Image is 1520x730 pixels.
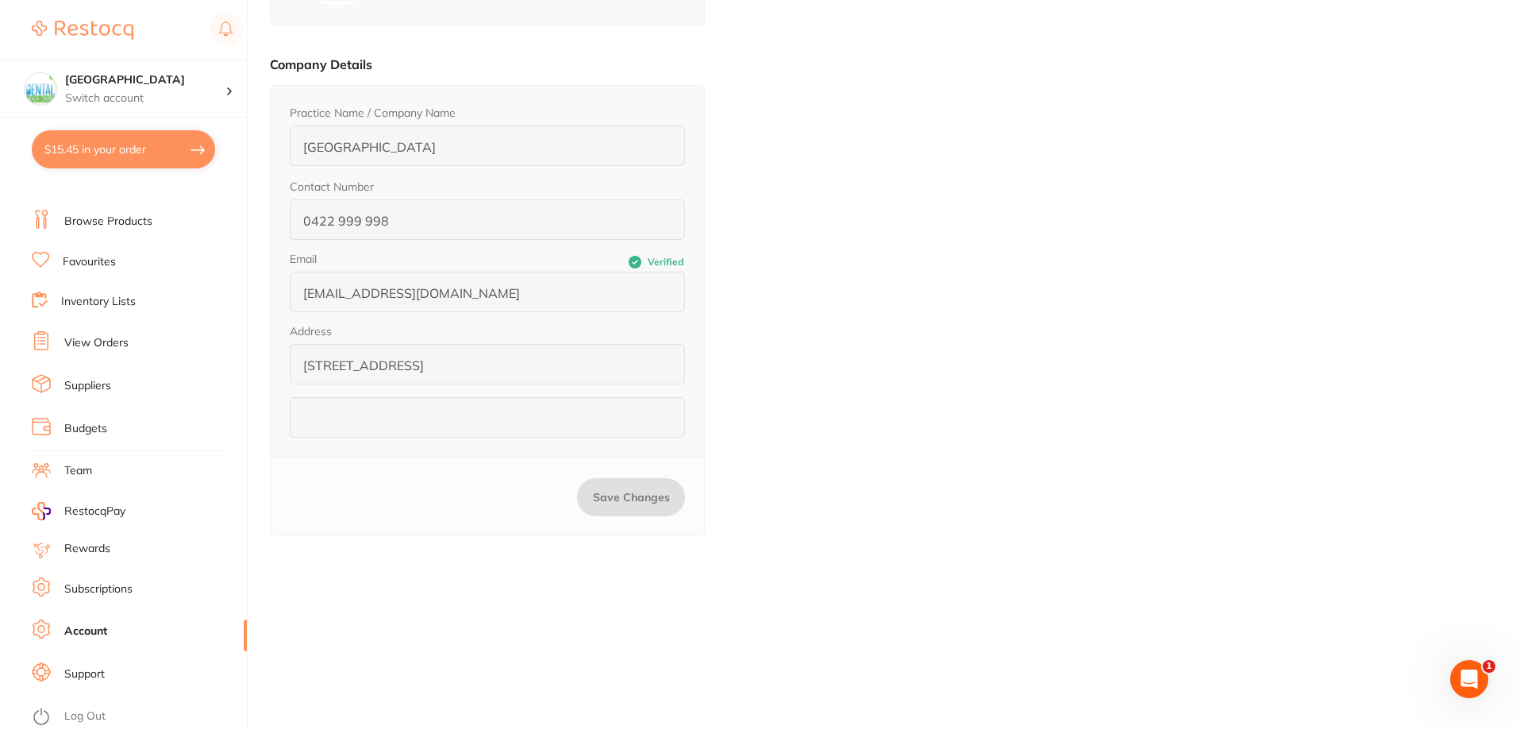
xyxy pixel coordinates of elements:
span: Verified [648,257,683,268]
a: Browse Products [64,214,152,230]
label: Contact Number [290,180,374,193]
span: RestocqPay [64,504,125,519]
button: Log Out [32,705,242,730]
label: Company Details [270,56,372,72]
a: Budgets [64,421,107,437]
a: Restocq Logo [32,12,133,48]
button: $15.45 in your order [32,130,215,168]
a: Favourites [63,254,116,270]
label: Email [290,253,487,265]
button: Save Changes [577,478,685,516]
a: Team [64,463,92,479]
a: Rewards [64,541,110,557]
legend: Address [290,325,332,338]
a: View Orders [64,335,129,351]
a: Subscriptions [64,581,133,597]
img: RestocqPay [32,502,51,520]
a: Account [64,624,107,639]
span: 1 [1483,660,1495,673]
a: Log Out [64,709,106,724]
p: Switch account [65,91,225,106]
a: RestocqPay [32,502,125,520]
a: Suppliers [64,378,111,394]
label: Practice Name / Company Name [290,106,456,119]
iframe: Intercom live chat [1450,660,1488,698]
h4: Dental Health Centre [65,72,225,88]
img: Restocq Logo [32,21,133,40]
img: Dental Health Centre [25,73,56,105]
span: Save Changes [593,490,670,504]
a: Inventory Lists [61,294,136,310]
a: Support [64,666,105,682]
